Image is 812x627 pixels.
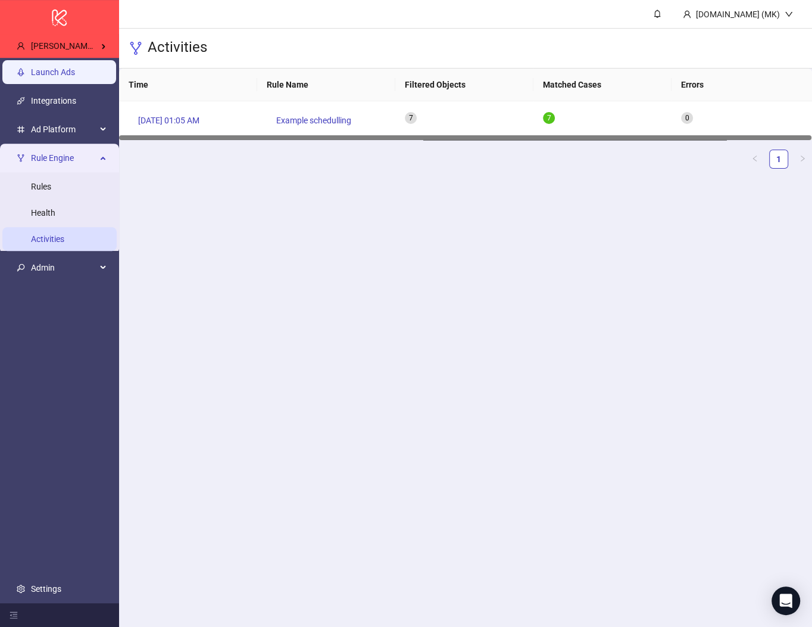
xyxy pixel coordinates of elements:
span: Example schedulling [276,114,351,127]
span: [PERSON_NAME] Kitchn / [DOMAIN_NAME] [31,41,191,51]
th: Matched Cases [533,69,672,101]
a: Integrations [31,96,76,105]
a: Health [31,208,55,218]
div: [DOMAIN_NAME] (MK) [691,8,785,21]
th: Rule Name [257,69,395,101]
span: menu-fold [10,611,18,619]
h3: Activities [148,38,207,58]
span: 7 [547,114,551,122]
span: left [751,155,758,162]
li: Previous Page [745,150,764,169]
a: 1 [770,150,788,168]
span: [DATE] 01:05 AM [138,114,199,127]
a: Activities [31,234,64,244]
span: user [17,42,25,50]
span: Admin [31,256,96,280]
a: Example schedulling [267,111,361,130]
span: bell [653,10,661,18]
button: left [745,150,764,169]
span: Ad Platform [31,117,96,141]
span: 7 [409,114,413,122]
div: Open Intercom Messenger [772,586,800,615]
span: Rule Engine [31,146,96,170]
sup: 7 [543,112,555,124]
span: key [17,263,25,272]
span: number [17,125,25,134]
th: Filtered Objects [395,69,533,101]
a: Settings [31,584,61,594]
sup: 7 [405,112,417,124]
span: right [799,155,806,162]
a: [DATE] 01:05 AM [129,111,209,130]
li: 1 [769,150,788,169]
span: user [683,10,691,18]
th: Errors [672,69,812,101]
span: fork [129,41,143,55]
th: Time [119,69,257,101]
span: down [785,10,793,18]
a: Rules [31,182,51,191]
span: fork [17,154,25,162]
sup: 0 [681,112,693,124]
a: Launch Ads [31,67,75,77]
li: Next Page [793,150,812,169]
button: right [793,150,812,169]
